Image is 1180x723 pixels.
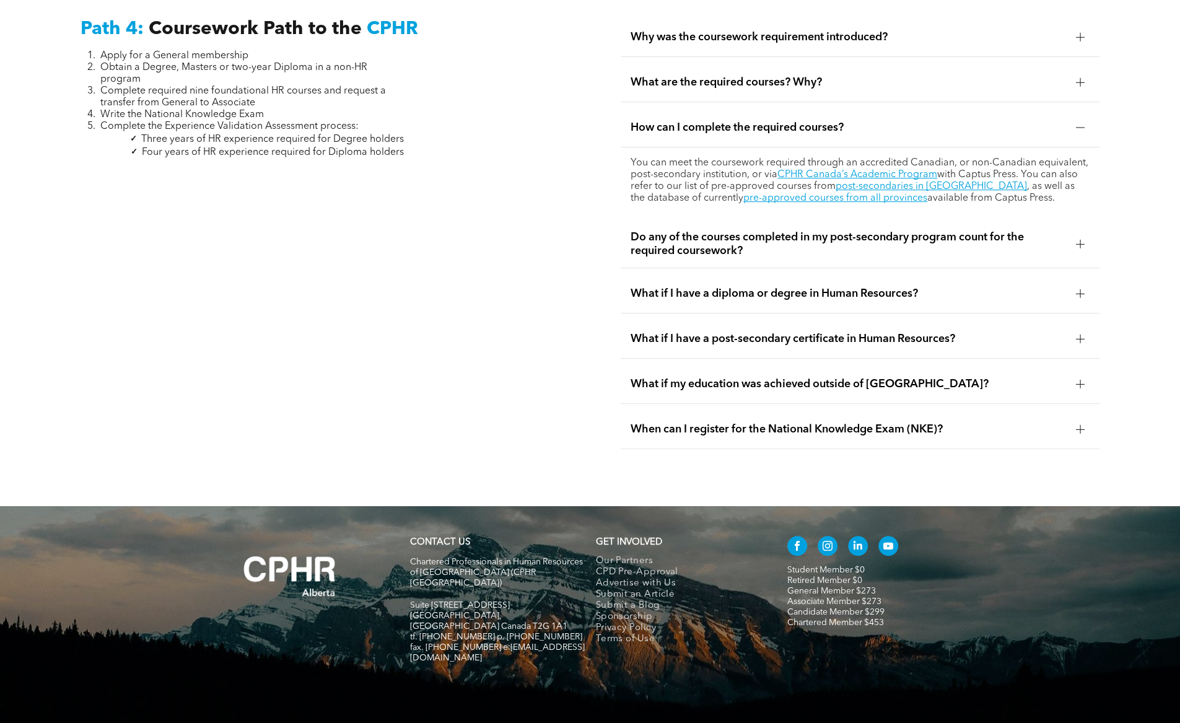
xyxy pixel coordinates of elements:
[596,600,761,611] a: Submit a Blog
[836,182,1027,191] a: post-secondaries in [GEOGRAPHIC_DATA]
[100,51,248,61] span: Apply for a General membership
[631,287,1066,300] span: What if I have a diploma or degree in Human Resources?
[596,623,761,634] a: Privacy Policy
[787,566,865,574] a: Student Member $0
[787,608,885,616] a: Candidate Member $299
[596,556,761,567] a: Our Partners
[596,589,761,600] a: Submit an Article
[631,157,1090,204] p: You can meet the coursework required through an accredited Canadian, or non-Canadian equivalent, ...
[848,536,868,559] a: linkedin
[410,611,567,631] span: [GEOGRAPHIC_DATA], [GEOGRAPHIC_DATA] Canada T2G 1A1
[878,536,898,559] a: youtube
[410,538,470,547] a: CONTACT US
[596,538,662,547] span: GET INVOLVED
[141,134,404,144] span: Three years of HR experience required for Degree holders
[100,63,367,84] span: Obtain a Degree, Masters or two-year Diploma in a non-HR program
[631,76,1066,89] span: What are the required courses? Why?
[631,377,1066,391] span: What if my education was achieved outside of [GEOGRAPHIC_DATA]?
[81,20,144,38] span: Path 4:
[142,147,404,157] span: Four years of HR experience required for Diploma holders
[787,536,807,559] a: facebook
[787,597,881,606] a: Associate Member $273
[149,20,362,38] span: Coursework Path to the
[596,634,761,645] a: Terms of Use
[777,170,937,180] a: CPHR Canada’s Academic Program
[631,121,1066,134] span: How can I complete the required courses?
[743,193,927,203] a: pre-approved courses from all provinces
[787,587,876,595] a: General Member $273
[410,601,510,610] span: Suite [STREET_ADDRESS]
[787,618,884,627] a: Chartered Member $453
[100,86,386,108] span: Complete required nine foundational HR courses and request a transfer from General to Associate
[596,611,761,623] a: Sponsorship
[100,110,264,120] span: Write the National Knowledge Exam
[631,423,1066,436] span: When can I register for the National Knowledge Exam (NKE)?
[818,536,837,559] a: instagram
[410,633,582,641] span: tf. [PHONE_NUMBER] p. [PHONE_NUMBER]
[631,332,1066,346] span: What if I have a post-secondary certificate in Human Resources?
[596,578,761,589] a: Advertise with Us
[410,558,583,587] span: Chartered Professionals in Human Resources of [GEOGRAPHIC_DATA] (CPHR [GEOGRAPHIC_DATA])
[596,567,761,578] a: CPD Pre-Approval
[631,230,1066,258] span: Do any of the courses completed in my post-secondary program count for the required coursework?
[219,531,361,621] img: A white background with a few lines on it
[787,576,862,585] a: Retired Member $0
[410,643,585,662] span: fax. [PHONE_NUMBER] e:[EMAIL_ADDRESS][DOMAIN_NAME]
[100,121,359,131] span: Complete the Experience Validation Assessment process:
[367,20,418,38] span: CPHR
[631,30,1066,44] span: Why was the coursework requirement introduced?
